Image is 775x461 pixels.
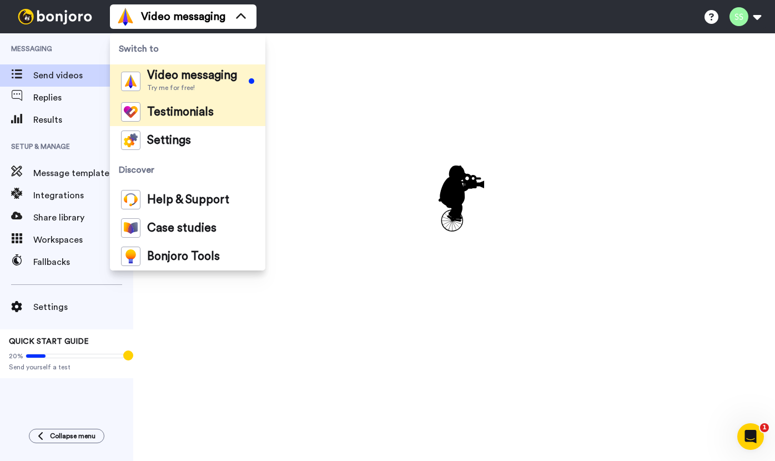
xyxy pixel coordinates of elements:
[33,91,133,104] span: Replies
[117,8,134,26] img: vm-color.svg
[110,242,265,270] a: Bonjoro Tools
[147,70,237,81] span: Video messaging
[33,167,112,180] span: Message template
[33,69,112,82] span: Send videos
[9,338,89,345] span: QUICK START GUIDE
[33,211,133,224] span: Share library
[13,9,97,24] img: bj-logo-header-white.svg
[121,131,140,150] img: settings-colored.svg
[29,429,104,443] button: Collapse menu
[110,154,265,186] span: Discover
[121,218,140,238] img: case-study-colored.svg
[412,152,496,235] div: animation
[33,255,133,269] span: Fallbacks
[50,432,95,440] span: Collapse menu
[147,223,217,234] span: Case studies
[33,113,133,127] span: Results
[121,72,140,91] img: vm-color.svg
[110,214,265,242] a: Case studies
[110,186,265,214] a: Help & Support
[147,83,237,92] span: Try me for free!
[33,233,133,247] span: Workspaces
[147,107,214,118] span: Testimonials
[141,9,225,24] span: Video messaging
[737,423,764,450] iframe: Intercom live chat
[760,423,769,432] span: 1
[33,300,133,314] span: Settings
[147,194,229,206] span: Help & Support
[121,190,140,209] img: help-and-support-colored.svg
[33,189,112,202] span: Integrations
[110,33,265,64] span: Switch to
[123,350,133,360] div: Tooltip anchor
[9,352,23,360] span: 20%
[110,64,265,98] a: Video messagingTry me for free!
[110,98,265,126] a: Testimonials
[121,102,140,122] img: tm-color.svg
[121,247,140,266] img: bj-tools-colored.svg
[147,251,220,262] span: Bonjoro Tools
[147,135,191,146] span: Settings
[9,363,124,372] span: Send yourself a test
[110,126,265,154] a: Settings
